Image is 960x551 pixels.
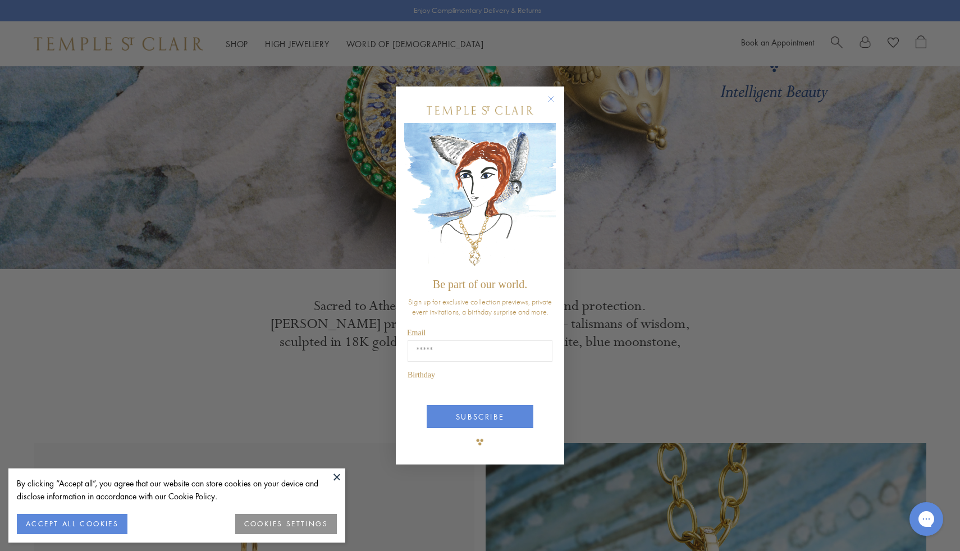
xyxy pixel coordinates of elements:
span: Sign up for exclusive collection previews, private event invitations, a birthday surprise and more. [408,297,552,317]
button: COOKIES SETTINGS [235,514,337,534]
span: Birthday [408,371,435,379]
button: ACCEPT ALL COOKIES [17,514,127,534]
iframe: Gorgias live chat messenger [904,498,949,540]
span: Email [407,329,426,337]
img: Temple St. Clair [427,106,533,115]
button: Close dialog [550,98,564,112]
img: TSC [469,431,491,453]
input: Email [408,340,552,362]
div: By clicking “Accept all”, you agree that our website can store cookies on your device and disclos... [17,477,337,503]
img: c4a9eb12-d91a-4d4a-8ee0-386386f4f338.jpeg [404,123,556,273]
button: SUBSCRIBE [427,405,533,428]
span: Be part of our world. [433,278,527,290]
